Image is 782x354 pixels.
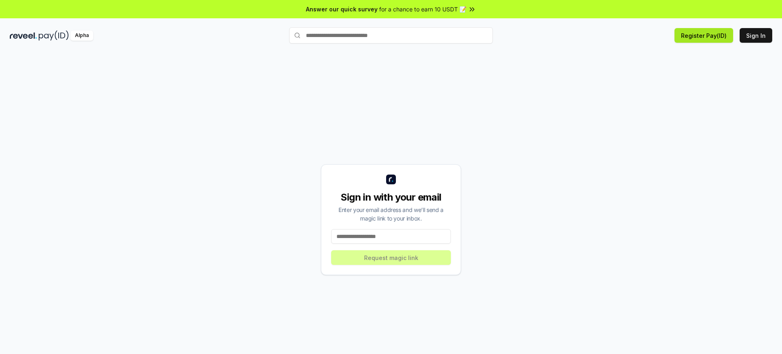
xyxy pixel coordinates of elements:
button: Register Pay(ID) [674,28,733,43]
span: for a chance to earn 10 USDT 📝 [379,5,466,13]
span: Answer our quick survey [306,5,378,13]
img: reveel_dark [10,31,37,41]
div: Sign in with your email [331,191,451,204]
img: pay_id [39,31,69,41]
div: Alpha [70,31,93,41]
div: Enter your email address and we’ll send a magic link to your inbox. [331,205,451,223]
img: logo_small [386,175,396,184]
button: Sign In [740,28,772,43]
